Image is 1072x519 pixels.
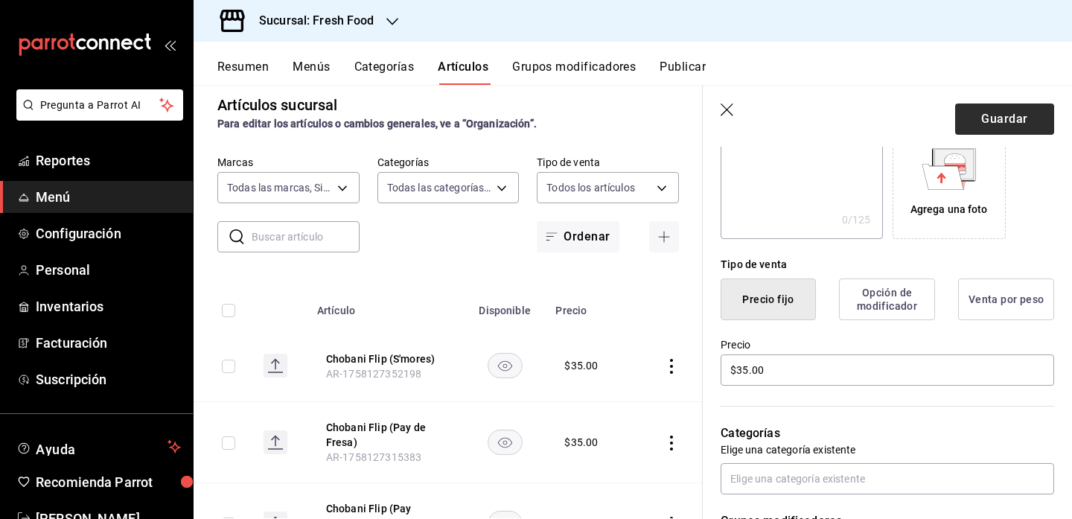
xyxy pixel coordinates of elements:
[488,430,523,455] button: availability-product
[664,359,679,374] button: actions
[377,157,520,168] label: Categorías
[512,60,636,85] button: Grupos modificadores
[217,157,360,168] label: Marcas
[721,278,816,320] button: Precio fijo
[488,353,523,378] button: availability-product
[326,451,421,463] span: AR-1758127315383
[537,157,679,168] label: Tipo de venta
[546,282,636,330] th: Precio
[36,472,181,492] span: Recomienda Parrot
[36,260,181,280] span: Personal
[354,60,415,85] button: Categorías
[10,108,183,124] a: Pregunta a Parrot AI
[721,442,1054,457] p: Elige una categoría existente
[896,130,1002,235] div: Agrega una foto
[252,222,360,252] input: Buscar artículo
[36,333,181,353] span: Facturación
[217,118,537,130] strong: Para editar los artículos o cambios generales, ve a “Organización”.
[217,94,337,116] div: Artículos sucursal
[36,150,181,171] span: Reportes
[955,104,1054,135] button: Guardar
[164,39,176,51] button: open_drawer_menu
[217,60,1072,85] div: navigation tabs
[308,282,463,330] th: Artículo
[721,340,1054,350] label: Precio
[564,435,598,450] div: $ 35.00
[36,296,181,316] span: Inventarios
[247,12,374,30] h3: Sucursal: Fresh Food
[537,221,619,252] button: Ordenar
[564,358,598,373] div: $ 35.00
[326,351,445,366] button: edit-product-location
[326,420,445,450] button: edit-product-location
[36,369,181,389] span: Suscripción
[217,60,269,85] button: Resumen
[438,60,488,85] button: Artículos
[546,180,635,195] span: Todos los artículos
[910,202,988,217] div: Agrega una foto
[36,223,181,243] span: Configuración
[387,180,492,195] span: Todas las categorías, Sin categoría
[721,354,1054,386] input: $0.00
[463,282,546,330] th: Disponible
[36,438,162,456] span: Ayuda
[660,60,706,85] button: Publicar
[842,212,871,227] div: 0 /125
[36,187,181,207] span: Menú
[839,278,935,320] button: Opción de modificador
[721,424,1054,442] p: Categorías
[721,257,1054,273] div: Tipo de venta
[326,368,421,380] span: AR-1758127352198
[16,89,183,121] button: Pregunta a Parrot AI
[958,278,1054,320] button: Venta por peso
[721,463,1054,494] input: Elige una categoría existente
[40,98,160,113] span: Pregunta a Parrot AI
[293,60,330,85] button: Menús
[227,180,332,195] span: Todas las marcas, Sin marca
[664,436,679,450] button: actions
